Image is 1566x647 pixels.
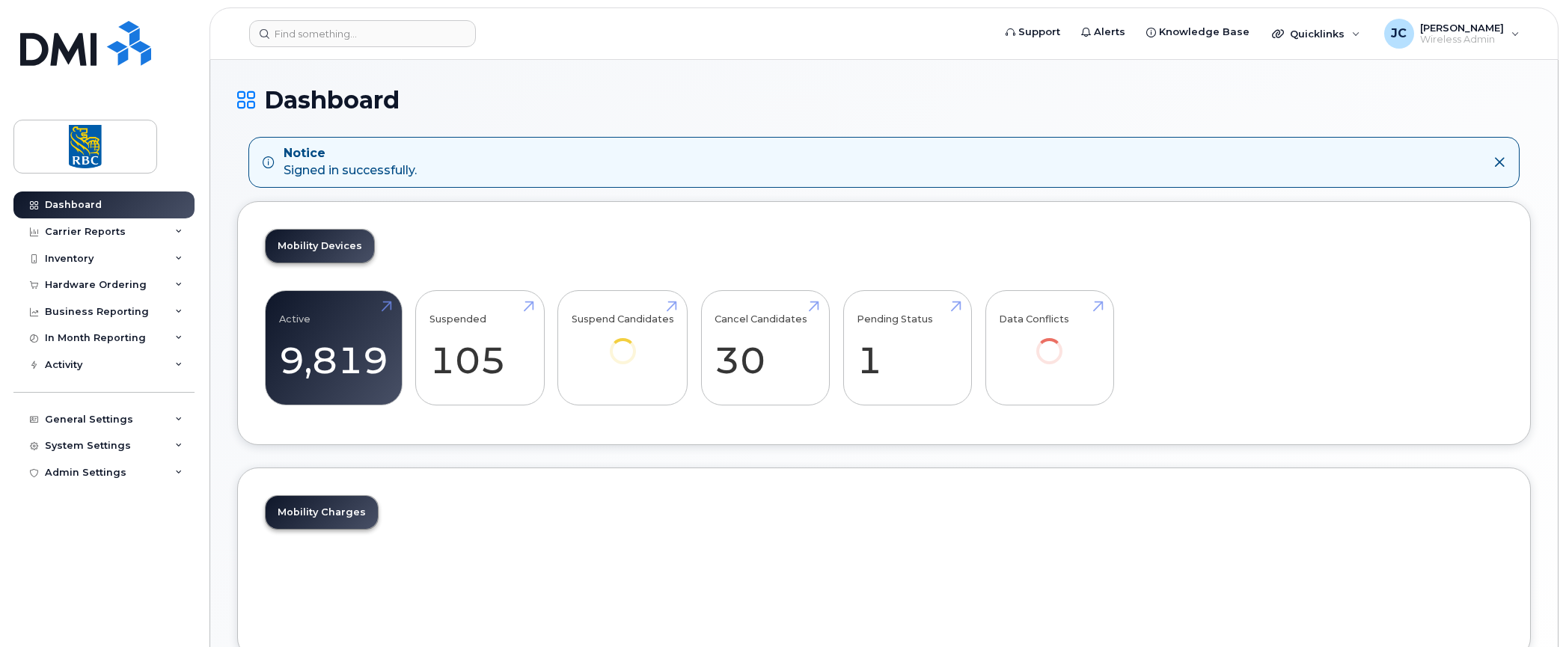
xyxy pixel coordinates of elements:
a: Pending Status 1 [857,298,958,397]
a: Mobility Devices [266,230,374,263]
a: Active 9,819 [279,298,388,397]
div: Signed in successfully. [284,145,417,180]
a: Cancel Candidates 30 [715,298,816,397]
a: Mobility Charges [266,496,378,529]
a: Suspend Candidates [572,298,674,384]
a: Data Conflicts [999,298,1100,384]
h1: Dashboard [237,87,1531,113]
a: Suspended 105 [429,298,530,397]
strong: Notice [284,145,417,162]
